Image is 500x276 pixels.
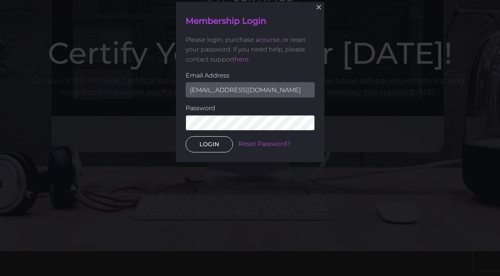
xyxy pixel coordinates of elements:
[186,15,315,27] h4: Membership Login
[186,103,315,113] label: Password
[234,56,249,63] a: here
[186,136,233,152] button: LOGIN
[186,71,315,81] label: Email Address
[186,35,315,64] p: Please login, purchase a , or reset your password. If you need help, please contact support .
[238,140,291,147] a: Reset Password?
[259,36,280,43] a: course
